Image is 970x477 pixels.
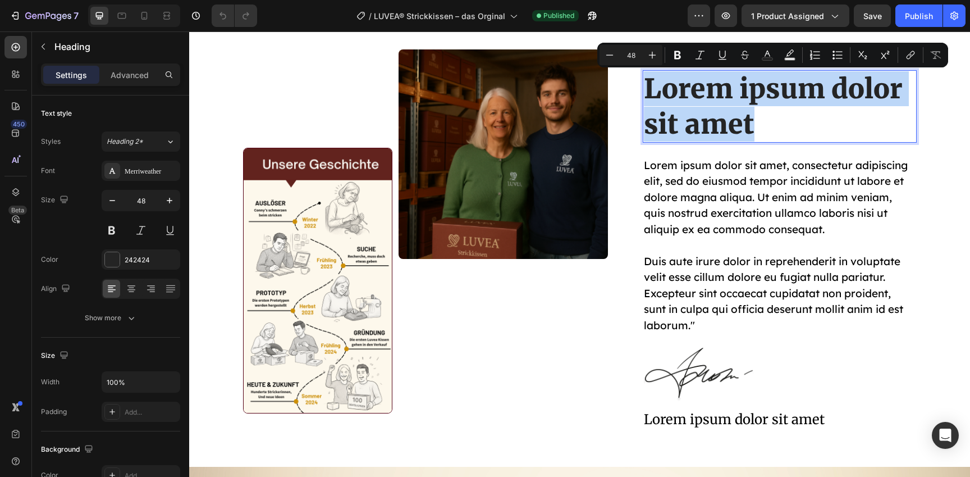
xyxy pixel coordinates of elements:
[455,379,726,398] p: Lorem ipsum dolor sit amet
[102,372,180,392] input: Auto
[41,255,58,265] div: Color
[189,31,970,477] iframe: Design area
[54,40,176,53] p: Heading
[543,11,574,21] span: Published
[41,281,72,297] div: Align
[41,348,71,364] div: Size
[895,4,942,27] button: Publish
[107,137,143,147] span: Heading 2*
[85,312,137,324] div: Show more
[454,316,566,370] img: gempages_580464914561237512-ef8f5b4e-fa1d-4a1e-ae8d-db696f599f18.png
[74,9,79,22] p: 7
[41,377,60,387] div: Width
[932,422,959,449] div: Open Intercom Messenger
[41,193,71,208] div: Size
[374,10,505,22] span: LUVEA® Strickkissen – das Orginal
[742,4,849,27] button: 1 product assigned
[905,10,933,22] div: Publish
[455,40,726,110] p: Lorem ipsum dolor sit amet
[212,4,257,27] div: Undo/Redo
[455,126,726,302] p: Lorem ipsum dolor sit amet, consectetur adipiscing elit, sed do eiusmod tempor incididunt ut labo...
[454,39,727,111] h2: Rich Text Editor. Editing area: main
[125,407,177,417] div: Add...
[854,4,891,27] button: Save
[4,4,84,27] button: 7
[11,120,27,129] div: 450
[111,69,149,81] p: Advanced
[41,442,95,457] div: Background
[41,137,61,147] div: Styles
[125,255,177,265] div: 242424
[751,10,824,22] span: 1 product assigned
[41,108,72,119] div: Text style
[102,131,180,152] button: Heading 2*
[56,69,87,81] p: Settings
[369,10,372,22] span: /
[8,206,27,215] div: Beta
[863,11,882,21] span: Save
[41,166,55,176] div: Font
[597,43,948,67] div: Editor contextual toolbar
[41,308,180,328] button: Show more
[41,407,67,417] div: Padding
[125,166,177,176] div: Merriweather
